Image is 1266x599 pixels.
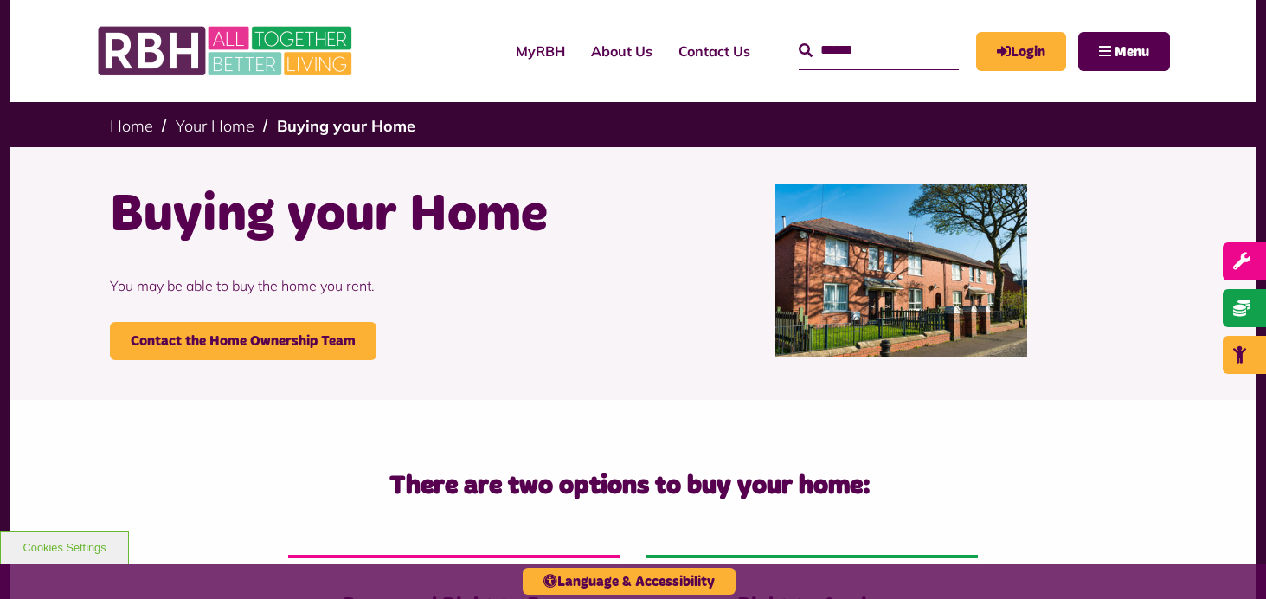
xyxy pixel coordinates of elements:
a: Contact the Home Ownership Team [110,322,376,360]
button: Language & Accessibility [523,568,736,595]
span: Menu [1115,45,1149,59]
iframe: Netcall Web Assistant for live chat [1188,521,1266,599]
a: Your Home [176,116,254,136]
a: MyRBH [976,32,1066,71]
h1: Buying your Home [110,182,620,249]
img: Belton Avenue [775,184,1028,357]
a: Buying your Home [277,116,415,136]
a: Home [110,116,153,136]
p: You may be able to buy the home you rent. [110,249,620,322]
a: About Us [578,28,665,74]
a: Contact Us [665,28,763,74]
a: MyRBH [503,28,578,74]
strong: There are two options to buy your home: [389,473,871,499]
img: RBH [97,17,357,85]
button: Navigation [1078,32,1170,71]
